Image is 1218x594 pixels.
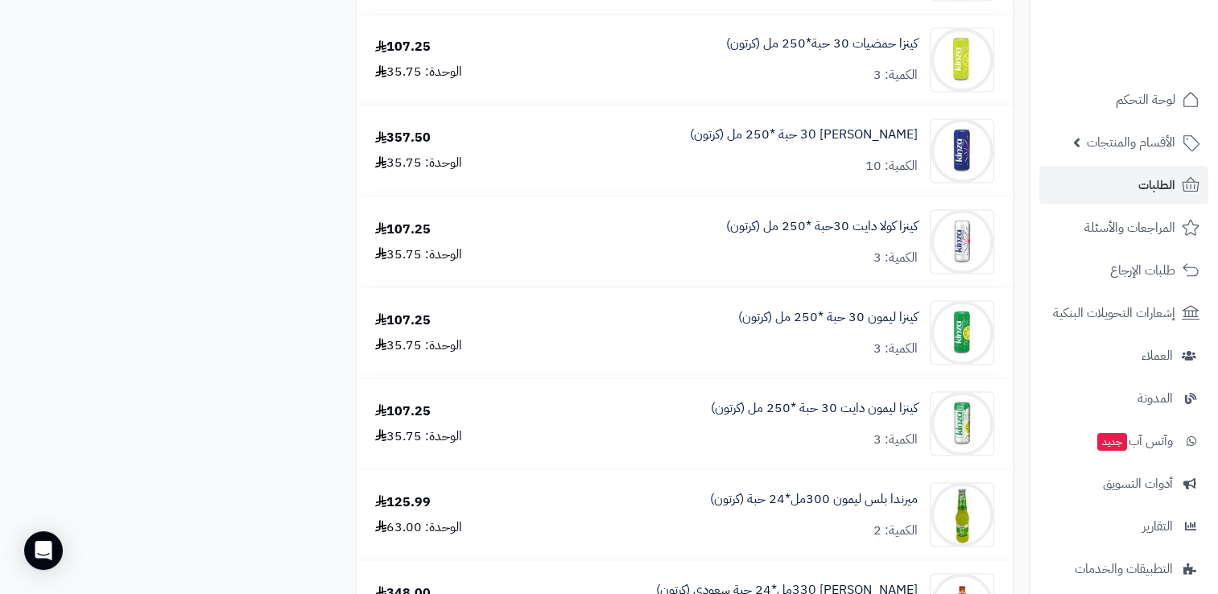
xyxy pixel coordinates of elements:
[865,157,918,175] div: الكمية: 10
[931,300,993,365] img: 1747642923-JIWdr9N1P08RzRKSOH5ysftrrIrCbRXR-90x90.jpg
[1137,387,1173,410] span: المدونة
[1109,45,1203,79] img: logo-2.png
[931,391,993,456] img: 1747643047-MMH3HCfYtkvH4W4UhQevzwEptBQSnfZO-90x90.jpg
[726,217,918,235] a: كينزا كولا دايت 30حبة *250 مل (كرتون)
[1039,379,1208,418] a: المدونة
[873,66,918,85] div: الكمية: 3
[1039,80,1208,119] a: لوحة التحكم
[1096,430,1173,452] span: وآتس آب
[375,336,462,354] div: الوحدة: 35.75
[1039,294,1208,332] a: إشعارات التحويلات البنكية
[1039,422,1208,460] a: وآتس آبجديد
[375,245,462,263] div: الوحدة: 35.75
[1039,208,1208,247] a: المراجعات والأسئلة
[375,129,431,147] div: 357.50
[1053,302,1175,324] span: إشعارات التحويلات البنكية
[1103,472,1173,495] span: أدوات التسويق
[24,531,63,570] div: Open Intercom Messenger
[375,220,431,238] div: 107.25
[375,311,431,329] div: 107.25
[375,154,462,172] div: الوحدة: 35.75
[711,398,918,417] a: كينزا ليمون دايت 30 حبة *250 مل (كرتون)
[1039,336,1208,375] a: العملاء
[1110,259,1175,282] span: طلبات الإرجاع
[1142,515,1173,538] span: التقارير
[375,38,431,56] div: 107.25
[1039,507,1208,546] a: التقارير
[931,118,993,183] img: 1747642626-WsalUpPO4J2ug7KLkX4Gt5iU1jt5AZZo-90x90.jpg
[1039,166,1208,204] a: الطلبات
[1075,558,1173,580] span: التطبيقات والخدمات
[1142,344,1173,367] span: العملاء
[931,482,993,547] img: 1747671627-0bee8b6d-c335-4627-a35a-7a8b6d2b-90x90.jpg
[375,427,462,445] div: الوحدة: 35.75
[931,209,993,274] img: 1747642803-2b29688f-5dc0-4a97-82f0-b1d6b339-90x90.jpg
[1116,89,1175,111] span: لوحة التحكم
[375,493,431,511] div: 125.99
[873,521,918,539] div: الكمية: 2
[375,63,462,81] div: الوحدة: 35.75
[873,430,918,448] div: الكمية: 3
[690,126,918,144] a: [PERSON_NAME] 30 حبة *250 مل (كرتون)
[375,402,431,420] div: 107.25
[873,248,918,266] div: الكمية: 3
[1039,464,1208,503] a: أدوات التسويق
[1039,251,1208,290] a: طلبات الإرجاع
[873,339,918,357] div: الكمية: 3
[710,489,918,508] a: ميرندا بلس ليمون 300مل*24 حبة (كرتون)
[931,27,993,92] img: 1747642470-SWljGn0cexbESGIzp0sv6aBsGevSp6gP-90x90.jpg
[1097,433,1127,451] span: جديد
[726,35,918,53] a: كينزا حمضيات 30 حبة*250 مل (كرتون)
[1138,174,1175,196] span: الطلبات
[738,307,918,326] a: كينزا ليمون 30 حبة *250 مل (كرتون)
[375,518,462,536] div: الوحدة: 63.00
[1087,131,1175,154] span: الأقسام والمنتجات
[1084,217,1175,239] span: المراجعات والأسئلة
[1039,550,1208,588] a: التطبيقات والخدمات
